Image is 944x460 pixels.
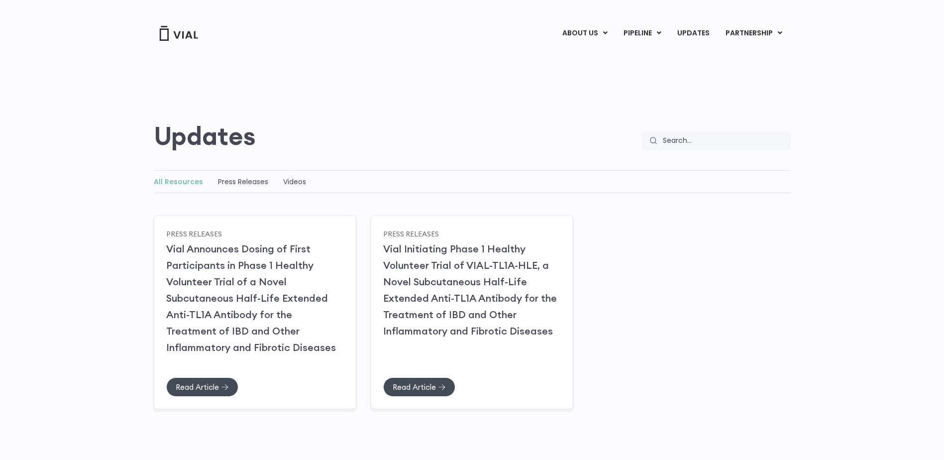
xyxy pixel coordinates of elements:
[166,242,336,353] a: Vial Announces Dosing of First Participants in Phase 1 Healthy Volunteer Trial of a Novel Subcuta...
[393,383,436,391] span: Read Article
[283,177,306,187] a: Videos
[554,25,615,42] a: ABOUT USMenu Toggle
[383,377,455,397] a: Read Article
[176,383,219,391] span: Read Article
[669,25,717,42] a: UPDATES
[218,177,268,187] a: Press Releases
[166,229,222,238] a: Press Releases
[154,177,203,187] a: All Resources
[383,229,439,238] a: Press Releases
[718,25,790,42] a: PARTNERSHIPMenu Toggle
[383,242,557,337] a: Vial Initiating Phase 1 Healthy Volunteer Trial of VIAL-TL1A-HLE, a Novel Subcutaneous Half-Life ...
[154,121,256,150] h2: Updates
[616,25,669,42] a: PIPELINEMenu Toggle
[657,131,791,150] input: Search...
[159,26,199,41] img: Vial Logo
[166,377,238,397] a: Read Article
